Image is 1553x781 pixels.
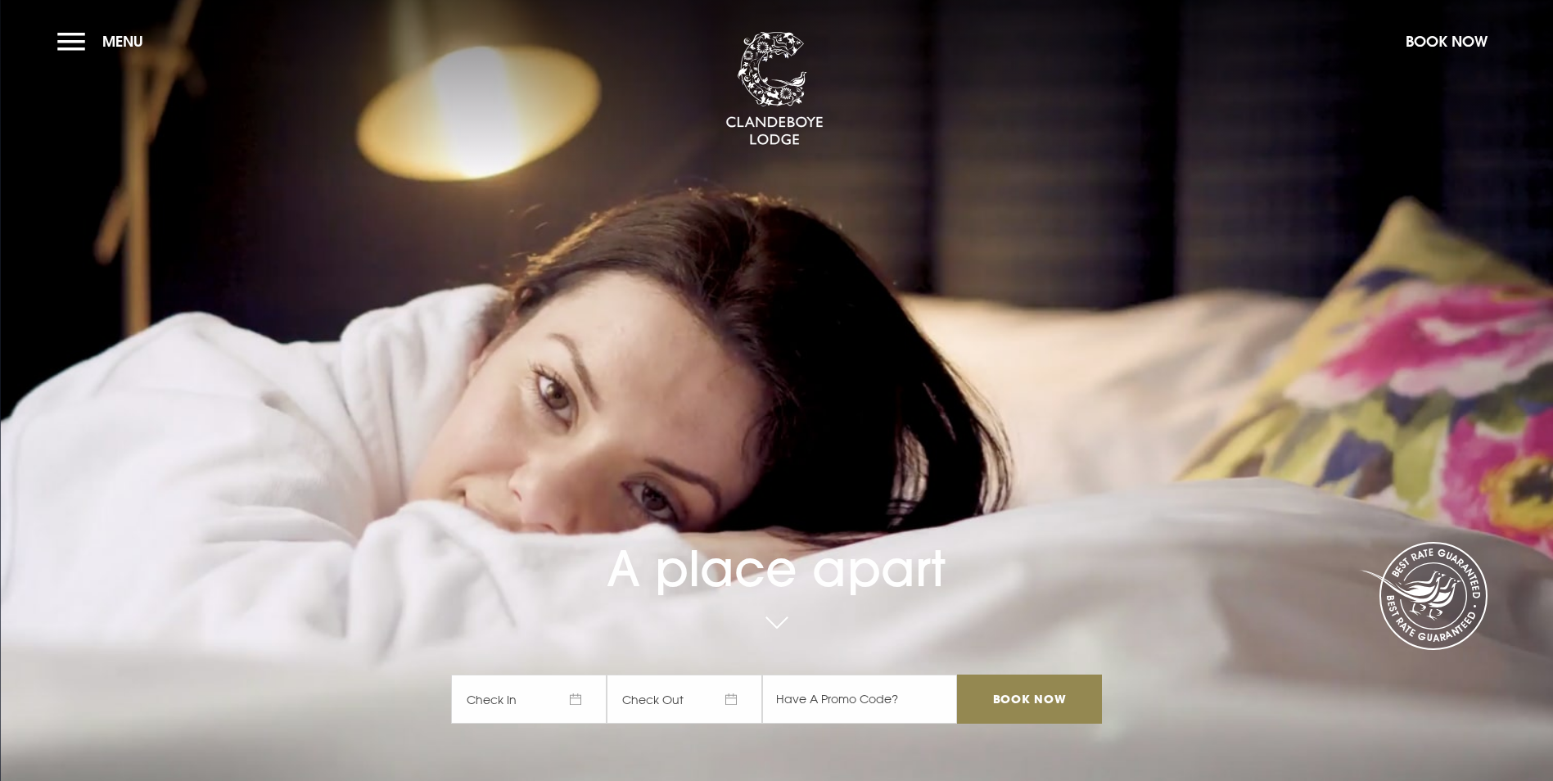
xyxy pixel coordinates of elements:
[607,675,762,724] span: Check Out
[1397,24,1496,59] button: Book Now
[57,24,151,59] button: Menu
[102,32,143,51] span: Menu
[762,675,957,724] input: Have A Promo Code?
[957,675,1101,724] input: Book Now
[725,32,824,147] img: Clandeboye Lodge
[451,492,1101,598] h1: A place apart
[451,675,607,724] span: Check In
